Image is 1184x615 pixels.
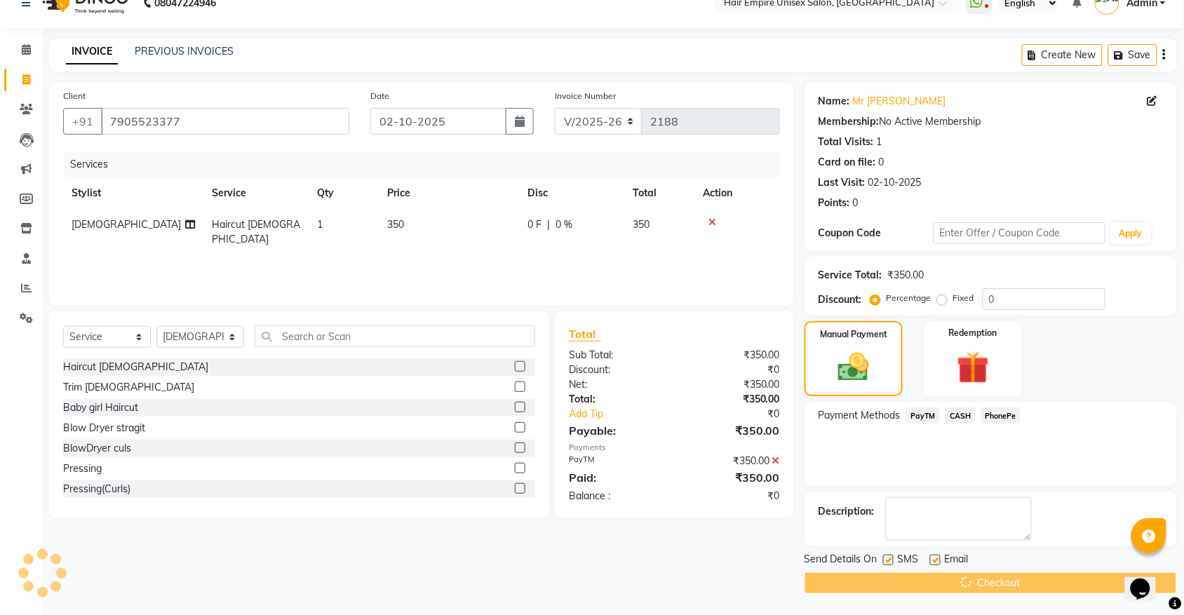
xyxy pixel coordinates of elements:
[72,218,181,231] span: [DEMOGRAPHIC_DATA]
[519,177,624,209] th: Disc
[63,482,130,496] div: Pressing(Curls)
[1022,44,1103,66] button: Create New
[63,441,131,456] div: BlowDryer culs
[674,392,791,407] div: ₹350.00
[819,226,934,241] div: Coupon Code
[66,39,118,65] a: INVOICE
[65,151,791,177] div: Services
[694,407,791,421] div: ₹0
[387,218,404,231] span: 350
[674,363,791,377] div: ₹0
[379,177,519,209] th: Price
[868,175,922,190] div: 02-10-2025
[949,327,997,339] label: Redemption
[556,217,572,232] span: 0 %
[906,407,940,424] span: PayTM
[694,177,780,209] th: Action
[819,504,875,519] div: Description:
[819,114,1163,129] div: No Active Membership
[674,422,791,439] div: ₹350.00
[819,268,882,283] div: Service Total:
[898,552,919,569] span: SMS
[879,155,884,170] div: 0
[1108,44,1157,66] button: Save
[569,442,780,454] div: Payments
[853,196,859,210] div: 0
[820,328,887,341] label: Manual Payment
[63,400,138,415] div: Baby girl Haircut
[135,45,234,58] a: PREVIOUS INVOICES
[945,552,969,569] span: Email
[309,177,379,209] th: Qty
[1125,559,1170,601] iframe: chat widget
[853,94,946,109] a: Mr [PERSON_NAME]
[888,268,924,283] div: ₹350.00
[555,90,616,102] label: Invoice Number
[819,155,876,170] div: Card on file:
[674,348,791,363] div: ₹350.00
[558,422,675,439] div: Payable:
[558,348,675,363] div: Sub Total:
[674,454,791,468] div: ₹350.00
[674,489,791,504] div: ₹0
[547,217,550,232] span: |
[946,407,976,424] span: CASH
[819,114,880,129] div: Membership:
[212,218,300,245] span: Haircut [DEMOGRAPHIC_DATA]
[558,407,694,421] a: Add Tip
[819,196,850,210] div: Points:
[63,421,145,435] div: Blow Dryer stragit
[877,135,882,149] div: 1
[558,363,675,377] div: Discount:
[819,408,901,423] span: Payment Methods
[674,377,791,392] div: ₹350.00
[953,292,974,304] label: Fixed
[819,135,874,149] div: Total Visits:
[624,177,694,209] th: Total
[63,380,194,395] div: Trim [DEMOGRAPHIC_DATA]
[63,108,102,135] button: +91
[558,392,675,407] div: Total:
[63,360,208,374] div: Haircut [DEMOGRAPHIC_DATA]
[63,461,102,476] div: Pressing
[317,218,323,231] span: 1
[255,325,535,347] input: Search or Scan
[527,217,541,232] span: 0 F
[819,292,862,307] div: Discount:
[947,348,1000,388] img: _gift.svg
[203,177,309,209] th: Service
[558,489,675,504] div: Balance :
[1111,223,1151,244] button: Apply
[558,454,675,468] div: PayTM
[63,90,86,102] label: Client
[63,177,203,209] th: Stylist
[558,469,675,486] div: Paid:
[569,327,601,342] span: Total
[887,292,931,304] label: Percentage
[370,90,389,102] label: Date
[674,469,791,486] div: ₹350.00
[633,218,650,231] span: 350
[934,222,1105,244] input: Enter Offer / Coupon Code
[828,349,879,385] img: _cash.svg
[101,108,349,135] input: Search by Name/Mobile/Email/Code
[819,175,866,190] div: Last Visit:
[981,407,1021,424] span: PhonePe
[558,377,675,392] div: Net:
[805,552,877,569] span: Send Details On
[819,94,850,109] div: Name:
